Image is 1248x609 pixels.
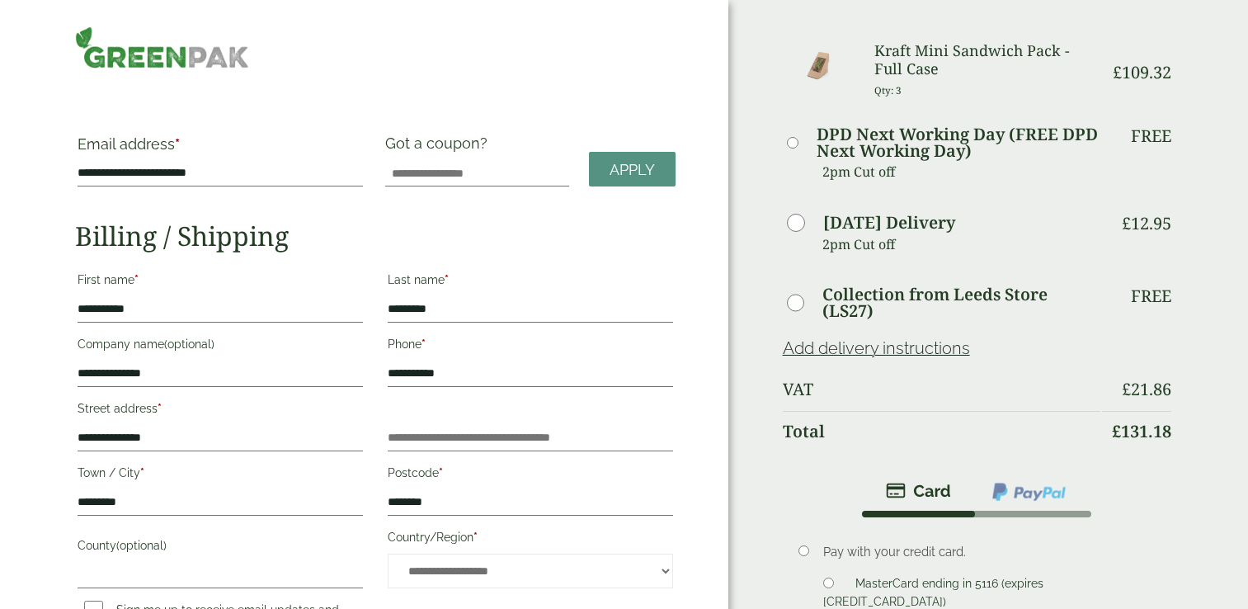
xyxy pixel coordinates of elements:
[1131,286,1171,306] p: Free
[385,135,494,160] label: Got a coupon?
[783,338,970,358] a: Add delivery instructions
[823,543,1147,561] p: Pay with your credit card.
[874,84,902,97] small: Qty: 3
[823,215,955,231] label: [DATE] Delivery
[421,338,426,351] abbr: required
[164,338,214,351] span: (optional)
[1122,378,1171,400] bdi: 21.86
[1131,126,1171,146] p: Free
[783,411,1101,451] th: Total
[175,135,180,153] abbr: required
[116,539,167,552] span: (optional)
[78,333,363,361] label: Company name
[1112,420,1171,442] bdi: 131.18
[991,481,1067,503] img: ppcp-gateway.png
[1122,378,1131,400] span: £
[78,461,363,489] label: Town / City
[1113,61,1171,83] bdi: 109.32
[134,273,139,286] abbr: required
[78,534,363,562] label: County
[589,152,676,187] a: Apply
[388,268,673,296] label: Last name
[822,159,1101,184] p: 2pm Cut off
[817,126,1100,159] label: DPD Next Working Day (FREE DPD Next Working Day)
[388,461,673,489] label: Postcode
[158,402,162,415] abbr: required
[783,370,1101,409] th: VAT
[1122,212,1171,234] bdi: 12.95
[78,268,363,296] label: First name
[75,220,676,252] h2: Billing / Shipping
[1122,212,1131,234] span: £
[445,273,449,286] abbr: required
[874,42,1100,78] h3: Kraft Mini Sandwich Pack - Full Case
[75,26,249,68] img: GreenPak Supplies
[1113,61,1122,83] span: £
[78,397,363,425] label: Street address
[388,333,673,361] label: Phone
[822,286,1100,319] label: Collection from Leeds Store (LS27)
[473,531,478,544] abbr: required
[822,232,1101,257] p: 2pm Cut off
[78,137,363,160] label: Email address
[439,466,443,479] abbr: required
[886,481,951,501] img: stripe.png
[1112,420,1121,442] span: £
[610,161,655,179] span: Apply
[388,526,673,554] label: Country/Region
[140,466,144,479] abbr: required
